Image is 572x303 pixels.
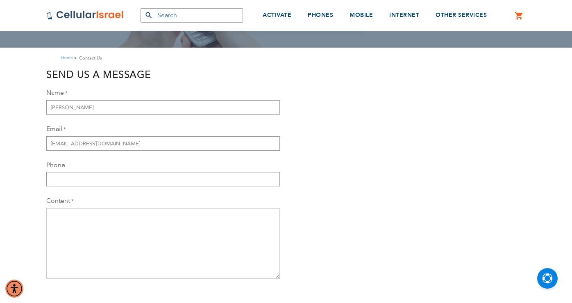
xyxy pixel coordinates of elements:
span: MOBILE [350,11,373,19]
input: Phone [46,172,280,186]
a: Home [61,55,73,61]
label: Phone [46,161,65,170]
span: OTHER SERVICES [436,11,487,19]
span: INTERNET [389,11,419,19]
label: Content [46,196,74,206]
span: PHONES [308,11,333,19]
label: Email [46,124,66,134]
div: Accessibility Menu [5,280,23,298]
span: ACTIVATE [263,11,291,19]
h3: Send us a message [46,68,280,82]
label: Name [46,88,68,98]
input: Search [141,8,243,23]
img: Cellular Israel Logo [46,10,124,20]
strong: Contact Us [79,54,102,62]
input: Email [46,136,280,151]
textarea: Content [46,208,280,279]
input: Name [46,100,280,115]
